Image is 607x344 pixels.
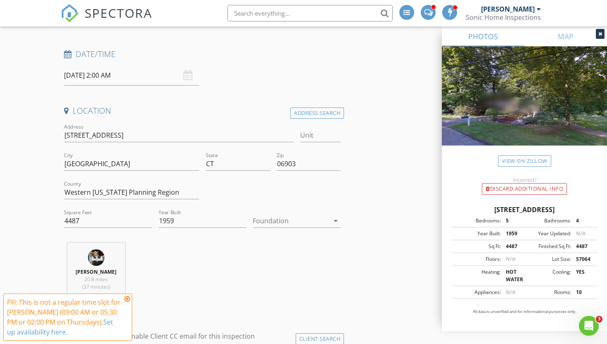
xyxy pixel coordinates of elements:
div: [STREET_ADDRESS] [452,205,597,215]
div: 57064 [571,256,595,263]
p: All data is unverified and for informational purposes only. [452,309,597,315]
div: 10 [571,289,595,296]
div: 4 [571,217,595,225]
span: 3 [596,316,602,322]
a: View on Zillow [498,155,551,167]
div: FYI: This is not a regular time slot for [PERSON_NAME] (09:00 AM or 05:30 PM or 02:00 PM on Thurs... [7,297,122,337]
div: Cooling: [524,268,571,283]
span: N/A [506,289,515,296]
div: [PERSON_NAME] [481,5,535,13]
div: 1959 [501,230,524,237]
div: 4487 [571,243,595,250]
strong: [PERSON_NAME] [76,268,116,275]
input: Search everything... [228,5,393,21]
div: Heating: [454,268,501,283]
div: YES [571,268,595,283]
h4: Date/Time [64,49,341,60]
div: Floors: [454,256,501,263]
div: Year Updated: [524,230,571,237]
div: Bathrooms: [524,217,571,225]
img: The Best Home Inspection Software - Spectora [61,4,79,22]
div: Discard Additional info [482,183,567,195]
div: Finished Sq Ft: [524,243,571,250]
span: SPECTORA [85,4,152,21]
iframe: Intercom live chat [579,316,599,336]
span: N/A [506,256,515,263]
span: (37 minutes) [82,283,110,290]
div: Incorrect? [442,177,607,183]
i: arrow_drop_down [331,216,341,226]
span: N/A [576,230,586,237]
div: Address Search [290,107,344,119]
div: Bedrooms: [454,217,501,225]
div: Sq Ft: [454,243,501,250]
span: 20.8 miles [84,276,108,283]
img: img_4450.jpeg [88,249,104,266]
div: Year Built: [454,230,501,237]
div: Sonic Home Inspections [466,13,541,21]
div: HOT WATER [501,268,524,283]
div: 5 [501,217,524,225]
h4: Location [64,105,341,116]
div: Rooms: [524,289,571,296]
div: Lot Size: [524,256,571,263]
div: 4487 [501,243,524,250]
a: MAP [524,26,607,46]
input: Select date [64,65,199,86]
a: SPECTORA [61,11,152,29]
img: streetview [442,46,607,165]
a: PHOTOS [442,26,524,46]
label: Enable Client CC email for this inspection [128,332,255,340]
div: Appliances: [454,289,501,296]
